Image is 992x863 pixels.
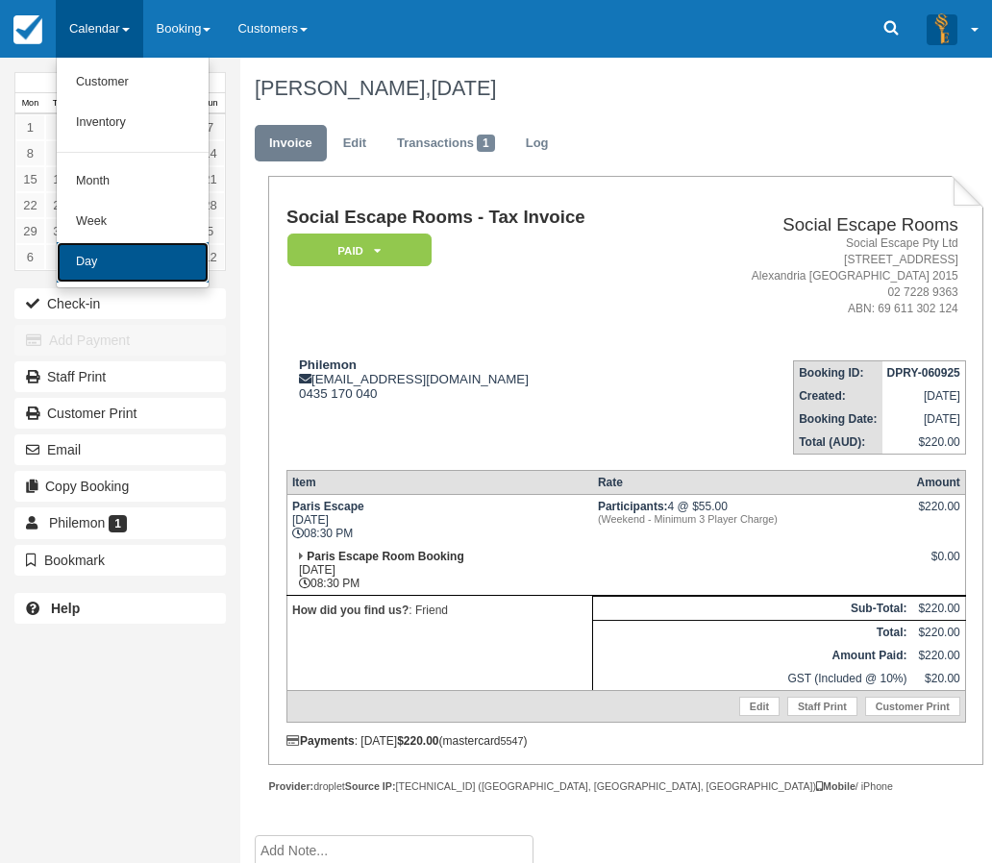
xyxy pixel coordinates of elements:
strong: Mobile [816,780,856,792]
a: 23 [45,192,75,218]
span: [DATE] [431,76,496,100]
strong: Payments [286,734,355,748]
strong: Participants [598,500,668,513]
td: $220.00 [911,596,965,620]
p: : Friend [292,601,587,620]
a: Philemon 1 [14,507,226,538]
h1: [PERSON_NAME], [255,77,970,100]
a: Staff Print [14,361,226,392]
a: Edit [329,125,381,162]
td: $220.00 [911,644,965,667]
th: Created: [794,384,882,407]
a: 5 [195,218,225,244]
a: Paid [286,233,425,268]
th: Item [286,470,592,494]
strong: Provider: [268,780,313,792]
ul: Calendar [56,58,210,288]
td: [DATE] 08:30 PM [286,545,592,596]
em: (Weekend - Minimum 3 Player Charge) [598,513,907,525]
th: Sub-Total: [593,596,912,620]
a: Help [14,593,226,624]
a: Log [511,125,563,162]
img: A3 [927,13,957,44]
a: 22 [15,192,45,218]
th: Rate [593,470,912,494]
a: 7 [45,244,75,270]
div: droplet [TECHNICAL_ID] ([GEOGRAPHIC_DATA], [GEOGRAPHIC_DATA], [GEOGRAPHIC_DATA]) / iPhone [268,779,983,794]
a: Customer Print [14,398,226,429]
a: 8 [15,140,45,166]
a: 28 [195,192,225,218]
button: Check-in [14,288,226,319]
button: Email [14,434,226,465]
strong: How did you find us? [292,604,409,617]
td: [DATE] 08:30 PM [286,494,592,545]
strong: $220.00 [397,734,438,748]
div: : [DATE] (mastercard ) [286,734,966,748]
img: checkfront-main-nav-mini-logo.png [13,15,42,44]
a: 15 [15,166,45,192]
td: $220.00 [882,431,966,455]
a: 12 [195,244,225,270]
th: Amount [911,470,965,494]
h2: Social Escape Rooms [683,215,957,235]
td: 4 @ $55.00 [593,494,912,545]
a: 6 [15,244,45,270]
h1: Social Escape Rooms - Tax Invoice [286,208,676,228]
th: Total (AUD): [794,431,882,455]
a: Edit [739,697,780,716]
th: Sun [195,93,225,114]
th: Amount Paid: [593,644,912,667]
a: Customer [57,62,209,103]
a: Inventory [57,103,209,143]
th: Booking Date: [794,407,882,431]
td: [DATE] [882,407,966,431]
em: Paid [287,234,432,267]
a: Invoice [255,125,327,162]
td: [DATE] [882,384,966,407]
a: Staff Print [787,697,857,716]
a: 16 [45,166,75,192]
small: 5547 [501,735,524,747]
td: $220.00 [911,620,965,644]
th: Mon [15,93,45,114]
button: Copy Booking [14,471,226,502]
a: 30 [45,218,75,244]
strong: Source IP: [345,780,396,792]
strong: DPRY-060925 [887,366,960,380]
span: 1 [109,515,127,532]
a: 14 [195,140,225,166]
b: Help [51,601,80,616]
span: Philemon [49,515,105,530]
div: [EMAIL_ADDRESS][DOMAIN_NAME] 0435 170 040 [286,358,676,401]
a: 7 [195,114,225,140]
th: Tue [45,93,75,114]
th: Booking ID: [794,360,882,384]
address: Social Escape Pty Ltd [STREET_ADDRESS] Alexandria [GEOGRAPHIC_DATA] 2015 02 7228 9363 ABN: 69 611... [683,235,957,318]
a: 29 [15,218,45,244]
strong: Paris Escape [292,500,364,513]
a: 2 [45,114,75,140]
a: Transactions1 [383,125,509,162]
a: 9 [45,140,75,166]
td: $20.00 [911,667,965,691]
a: 1 [15,114,45,140]
button: Add Payment [14,325,226,356]
td: GST (Included @ 10%) [593,667,912,691]
a: Week [57,202,209,242]
div: $220.00 [916,500,959,529]
th: Total: [593,620,912,644]
a: Month [57,161,209,202]
a: 21 [195,166,225,192]
strong: Philemon [299,358,357,372]
div: $0.00 [916,550,959,579]
a: Customer Print [865,697,960,716]
button: Bookmark [14,545,226,576]
a: Day [57,242,209,283]
strong: Paris Escape Room Booking [307,550,463,563]
span: 1 [477,135,495,152]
